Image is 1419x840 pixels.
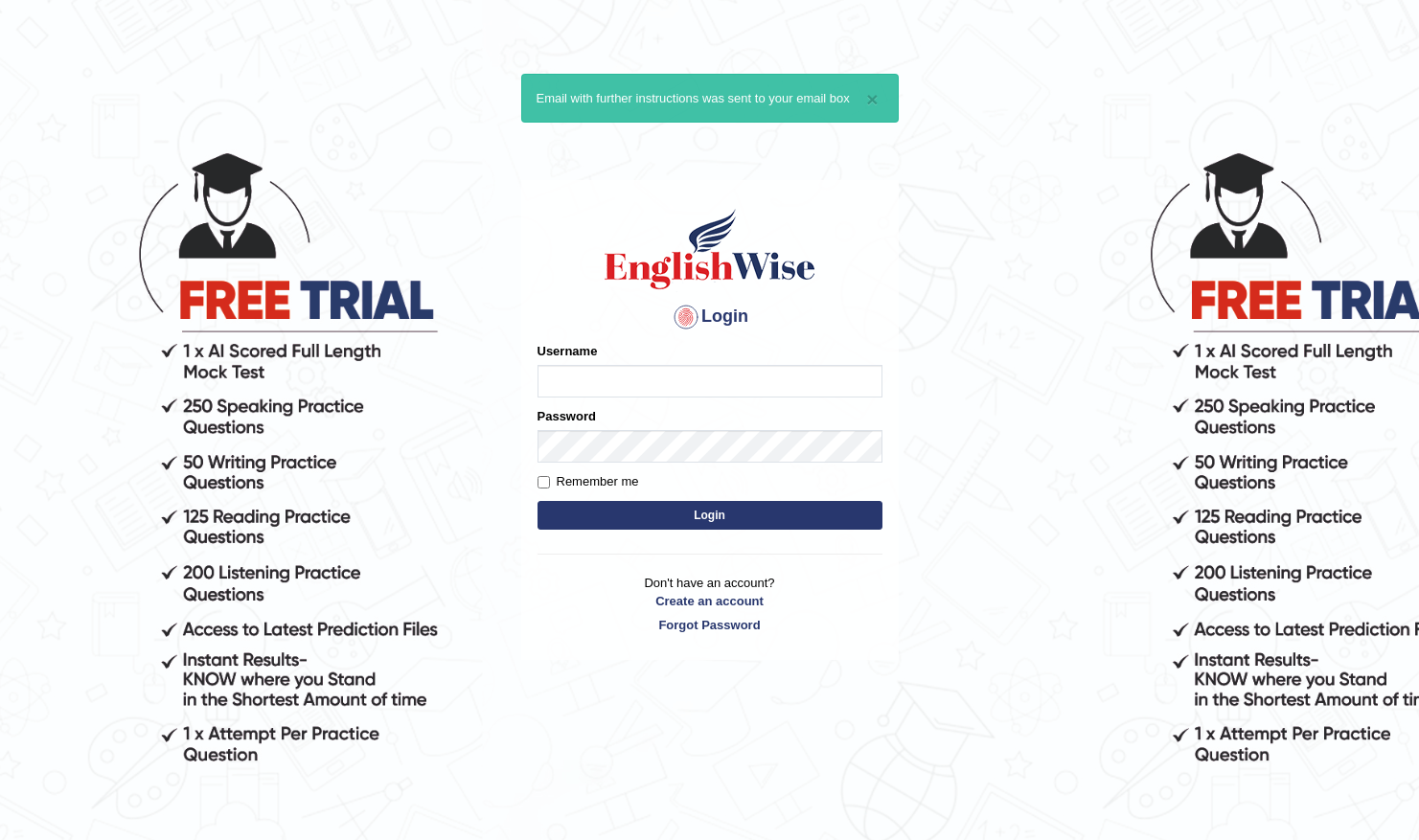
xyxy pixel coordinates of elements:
p: Don't have an account? [538,574,882,633]
input: Remember me [538,476,550,488]
a: Create an account [538,592,882,610]
button: Login [538,501,882,530]
label: Password [538,407,596,425]
h4: Login [538,302,882,332]
label: Remember me [538,472,639,491]
div: Email with further instructions was sent to your email box [521,74,899,123]
img: Logo of English Wise sign in for intelligent practice with AI [601,206,819,292]
button: × [866,89,878,109]
label: Username [538,342,598,360]
a: Forgot Password [538,616,882,634]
